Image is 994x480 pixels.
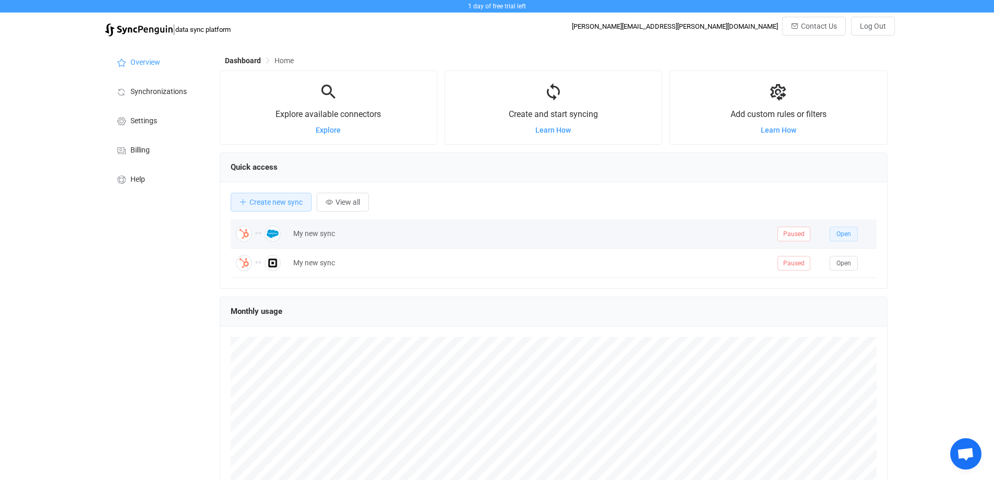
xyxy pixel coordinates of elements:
[105,76,209,106] a: Synchronizations
[288,257,772,269] div: My new sync
[249,198,303,206] span: Create new sync
[130,88,187,96] span: Synchronizations
[830,227,858,241] button: Open
[836,230,851,238] span: Open
[276,109,381,119] span: Explore available connectors
[105,106,209,135] a: Settings
[231,193,312,212] button: Create new sync
[105,47,209,76] a: Overview
[777,227,810,241] span: Paused
[830,259,858,267] a: Open
[782,17,846,36] button: Contact Us
[105,164,209,193] a: Help
[830,256,858,271] button: Open
[288,228,772,240] div: My new sync
[830,229,858,238] a: Open
[105,22,231,37] a: |data sync platform
[851,17,895,36] button: Log Out
[761,126,796,134] a: Learn How
[231,307,282,316] span: Monthly usage
[225,57,294,64] div: Breadcrumb
[236,255,252,271] img: HubSpot Contacts
[130,175,145,184] span: Help
[105,135,209,164] a: Billing
[730,109,827,119] span: Add custom rules or filters
[173,22,175,37] span: |
[105,24,173,37] img: syncpenguin.svg
[130,58,160,67] span: Overview
[860,22,886,30] span: Log Out
[509,109,598,119] span: Create and start syncing
[836,260,851,267] span: Open
[236,226,252,242] img: HubSpot Contacts
[130,117,157,125] span: Settings
[175,26,231,33] span: data sync platform
[265,255,281,271] img: Square Customers
[316,126,341,134] a: Explore
[572,22,778,30] div: [PERSON_NAME][EMAIL_ADDRESS][PERSON_NAME][DOMAIN_NAME]
[225,56,261,65] span: Dashboard
[317,193,369,212] button: View all
[274,56,294,65] span: Home
[265,226,281,242] img: Salesforce Contacts
[950,438,981,470] div: Open chat
[777,256,810,271] span: Paused
[231,162,278,172] span: Quick access
[535,126,571,134] a: Learn How
[468,3,526,10] span: 1 day of free trial left
[130,146,150,155] span: Billing
[336,198,360,206] span: View all
[801,22,837,30] span: Contact Us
